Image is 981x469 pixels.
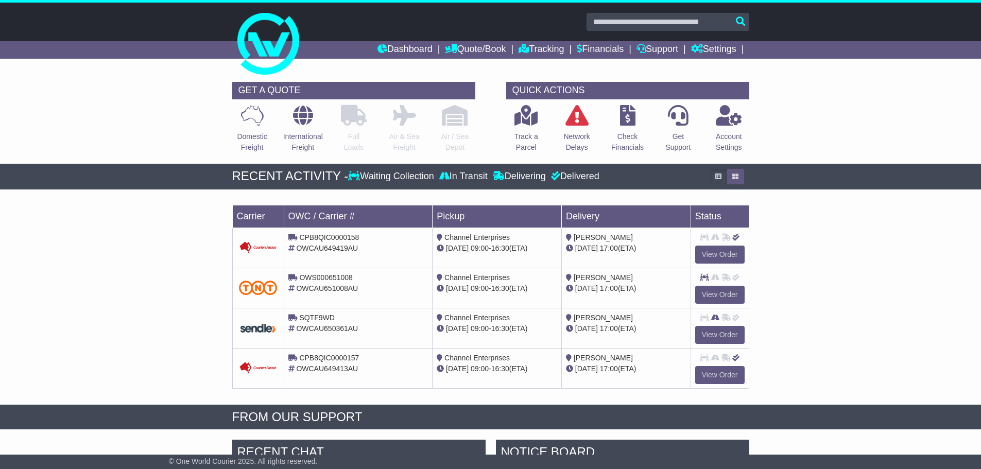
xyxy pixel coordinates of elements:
[232,440,486,467] div: RECENT CHAT
[299,233,359,241] span: CPB8QIC0000158
[548,171,599,182] div: Delivered
[232,205,284,228] td: Carrier
[446,324,469,333] span: [DATE]
[471,284,489,292] span: 09:00
[514,105,539,159] a: Track aParcel
[611,105,644,159] a: CheckFinancials
[695,366,745,384] a: View Order
[444,273,510,282] span: Channel Enterprises
[284,205,433,228] td: OWC / Carrier #
[296,284,358,292] span: OWCAU651008AU
[566,243,686,254] div: (ETA)
[575,284,598,292] span: [DATE]
[561,205,691,228] td: Delivery
[237,131,267,153] p: Domestic Freight
[232,169,349,184] div: RECENT ACTIVITY -
[283,105,323,159] a: InternationalFreight
[566,363,686,374] div: (ETA)
[506,82,749,99] div: QUICK ACTIONS
[437,283,557,294] div: - (ETA)
[296,244,358,252] span: OWCAU649419AU
[377,41,433,59] a: Dashboard
[444,354,510,362] span: Channel Enterprises
[519,41,564,59] a: Tracking
[437,323,557,334] div: - (ETA)
[600,364,618,373] span: 17:00
[566,283,686,294] div: (ETA)
[296,364,358,373] span: OWCAU649413AU
[695,326,745,344] a: View Order
[444,233,510,241] span: Channel Enterprises
[691,205,749,228] td: Status
[575,244,598,252] span: [DATE]
[239,323,278,334] img: GetCarrierServiceDarkLogo
[299,314,334,322] span: SQTF9WD
[437,243,557,254] div: - (ETA)
[491,324,509,333] span: 16:30
[715,105,743,159] a: AccountSettings
[389,131,420,153] p: Air & Sea Freight
[239,241,278,254] img: GetCarrierServiceDarkLogo
[574,354,633,362] span: [PERSON_NAME]
[636,41,678,59] a: Support
[232,82,475,99] div: GET A QUOTE
[444,314,510,322] span: Channel Enterprises
[491,364,509,373] span: 16:30
[574,273,633,282] span: [PERSON_NAME]
[575,324,598,333] span: [DATE]
[563,105,590,159] a: NetworkDelays
[566,323,686,334] div: (ETA)
[239,281,278,294] img: TNT_Domestic.png
[491,244,509,252] span: 16:30
[496,440,749,467] div: NOTICE BOARD
[446,244,469,252] span: [DATE]
[236,105,267,159] a: DomesticFreight
[296,324,358,333] span: OWCAU650361AU
[441,131,469,153] p: Air / Sea Depot
[299,273,353,282] span: OWS000651008
[341,131,367,153] p: Full Loads
[348,171,436,182] div: Waiting Collection
[445,41,506,59] a: Quote/Book
[169,457,318,465] span: © One World Courier 2025. All rights reserved.
[433,205,562,228] td: Pickup
[490,171,548,182] div: Delivering
[232,410,749,425] div: FROM OUR SUPPORT
[600,284,618,292] span: 17:00
[514,131,538,153] p: Track a Parcel
[471,364,489,373] span: 09:00
[299,354,359,362] span: CPB8QIC0000157
[665,131,691,153] p: Get Support
[437,171,490,182] div: In Transit
[575,364,598,373] span: [DATE]
[283,131,323,153] p: International Freight
[471,324,489,333] span: 09:00
[574,233,633,241] span: [PERSON_NAME]
[437,363,557,374] div: - (ETA)
[574,314,633,322] span: [PERSON_NAME]
[600,244,618,252] span: 17:00
[446,284,469,292] span: [DATE]
[446,364,469,373] span: [DATE]
[611,131,644,153] p: Check Financials
[577,41,624,59] a: Financials
[563,131,590,153] p: Network Delays
[471,244,489,252] span: 09:00
[695,246,745,264] a: View Order
[600,324,618,333] span: 17:00
[695,286,745,304] a: View Order
[716,131,742,153] p: Account Settings
[691,41,736,59] a: Settings
[491,284,509,292] span: 16:30
[665,105,691,159] a: GetSupport
[239,362,278,374] img: GetCarrierServiceDarkLogo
